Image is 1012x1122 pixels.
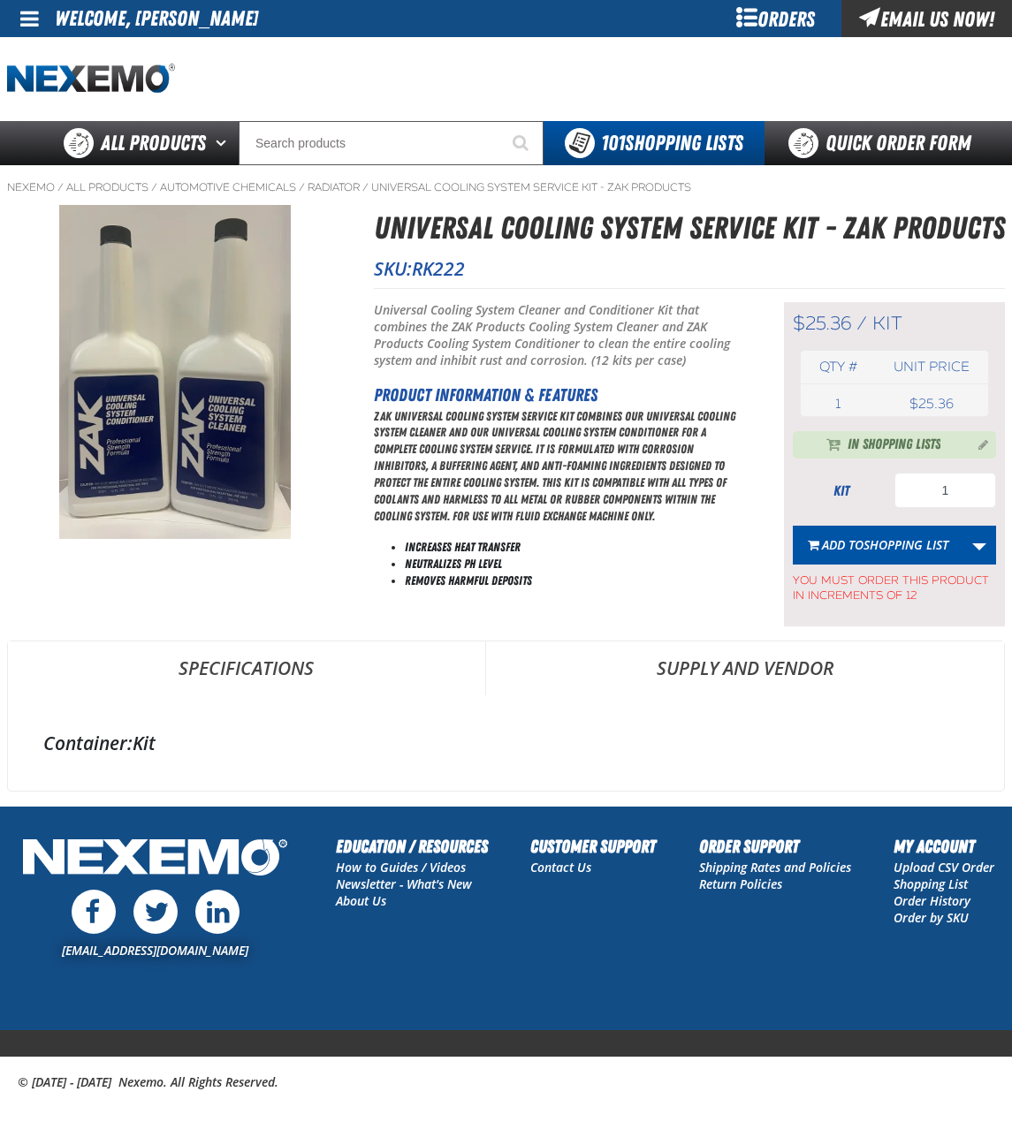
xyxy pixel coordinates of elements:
th: Qty # [801,351,876,383]
h1: Universal Cooling System Service Kit - ZAK Products [374,205,1005,252]
img: Nexemo logo [7,64,175,95]
a: Specifications [8,641,485,694]
a: Contact Us [530,859,591,876]
nav: Breadcrumbs [7,180,1005,194]
span: kit [872,312,902,335]
a: More Actions [963,526,996,565]
img: Universal Cooling System Service Kit - ZAK Products [59,205,291,539]
span: / [151,180,157,194]
a: Quick Order Form [765,121,1004,165]
span: All Products [101,127,206,159]
span: RK222 [412,256,465,281]
h2: Order Support [699,833,851,860]
h2: Customer Support [530,833,656,860]
a: Order History [894,892,970,909]
label: Container: [43,731,133,755]
img: Nexemo Logo [18,833,293,885]
a: How to Guides / Videos [336,859,466,876]
a: Return Policies [699,876,782,892]
span: $25.36 [793,312,851,335]
a: Newsletter - What's New [336,876,472,892]
h2: Product Information & Features [374,382,740,408]
span: / [57,180,64,194]
a: Home [7,64,175,95]
a: All Products [66,180,148,194]
input: Search [239,121,544,165]
div: kit [793,481,890,501]
span: / [299,180,305,194]
a: Automotive Chemicals [160,180,296,194]
input: Product Quantity [894,473,996,508]
span: / [856,312,867,335]
span: 1 [835,396,841,412]
a: Upload CSV Order [894,859,994,876]
a: Radiator [308,180,360,194]
p: Universal Cooling System Cleaner and Conditioner Kit that combines the ZAK Products Cooling Syste... [374,302,740,369]
span: Shopping List [864,536,948,553]
a: Shipping Rates and Policies [699,859,851,876]
h2: My Account [894,833,994,860]
span: Add to [822,536,948,553]
span: In Shopping Lists [848,435,940,456]
a: Universal Cooling System Service Kit - ZAK Products [371,180,691,194]
div: Kit [43,731,969,755]
li: Removes Harmful Deposits [405,572,740,589]
li: Neutralizes pH Level [405,556,740,572]
button: Open All Products pages [209,121,239,165]
a: Shopping List [894,876,968,892]
a: [EMAIL_ADDRESS][DOMAIN_NAME] [62,942,248,959]
a: Order by SKU [894,909,969,926]
button: Add toShopping List [793,526,963,565]
h2: Education / Resources [336,833,488,860]
button: Start Searching [499,121,544,165]
strong: 101 [601,131,625,155]
th: Unit price [876,351,988,383]
td: $25.36 [876,391,988,416]
span: / [362,180,369,194]
p: SKU: [374,256,1005,281]
span: You must order this product in increments of 12 [793,565,996,603]
span: Shopping Lists [601,131,743,155]
a: Nexemo [7,180,55,194]
button: You have 101 Shopping Lists. Open to view details [544,121,765,165]
a: Supply and Vendor [486,641,1005,694]
li: Increases Heat Transfer [405,539,740,556]
p: ZAK Universal Cooling System Service Kit combines our Universal Cooling System Cleaner and our Un... [374,408,740,525]
a: About Us [336,892,386,909]
button: Manage current product in the Shopping List [964,433,993,454]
